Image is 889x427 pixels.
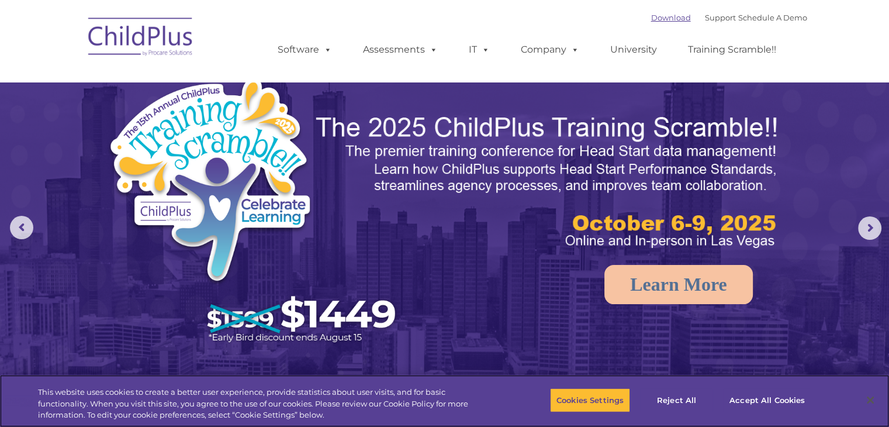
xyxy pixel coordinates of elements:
[857,387,883,413] button: Close
[738,13,807,22] a: Schedule A Demo
[640,388,713,412] button: Reject All
[676,38,788,61] a: Training Scramble!!
[651,13,691,22] a: Download
[509,38,591,61] a: Company
[457,38,501,61] a: IT
[162,77,198,86] span: Last name
[550,388,630,412] button: Cookies Settings
[162,125,212,134] span: Phone number
[604,265,753,304] a: Learn More
[651,13,807,22] font: |
[82,9,199,68] img: ChildPlus by Procare Solutions
[599,38,669,61] a: University
[266,38,344,61] a: Software
[705,13,736,22] a: Support
[38,387,489,421] div: This website uses cookies to create a better user experience, provide statistics about user visit...
[723,388,811,412] button: Accept All Cookies
[351,38,449,61] a: Assessments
